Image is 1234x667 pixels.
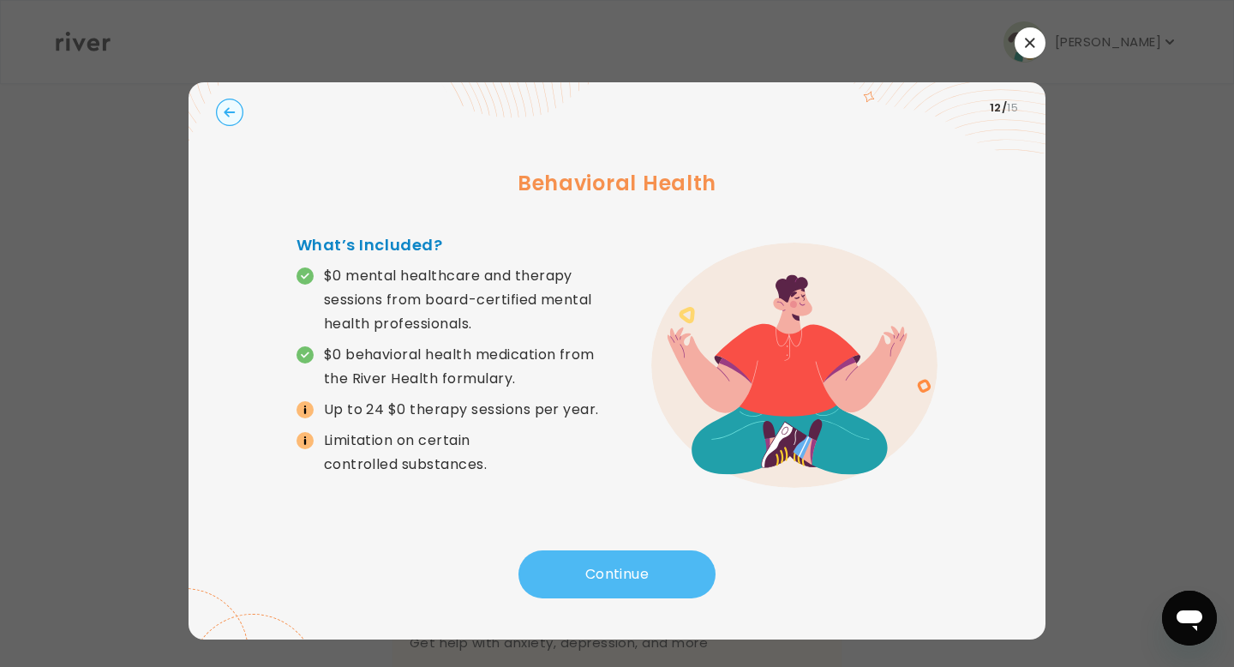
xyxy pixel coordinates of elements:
[1162,591,1217,646] iframe: Button to launch messaging window
[324,264,617,336] p: $0 mental healthcare and therapy sessions from board-certified mental health professionals.
[651,243,937,488] img: error graphic
[297,233,617,257] h4: What’s Included?
[324,429,617,477] p: Limitation on certain controlled substances.
[216,168,1018,199] h3: Behavioral Health
[324,398,599,422] p: Up to 24 $0 therapy sessions per year.
[324,343,617,391] p: $0 behavioral health medication from the River Health formulary.
[518,550,716,598] button: Continue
